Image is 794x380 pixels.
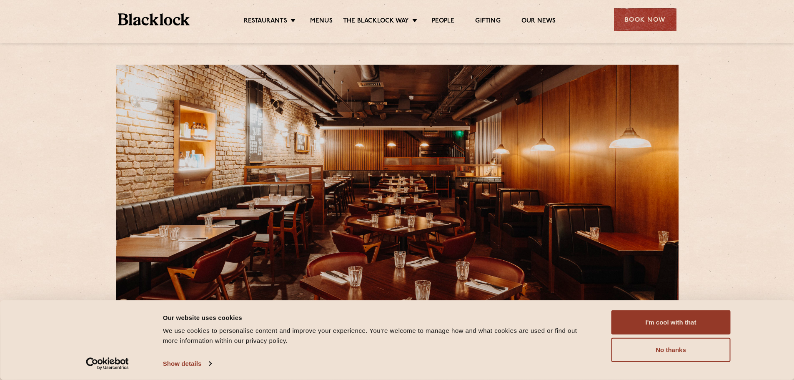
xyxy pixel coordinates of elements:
a: Gifting [475,17,500,26]
img: BL_Textured_Logo-footer-cropped.svg [118,13,190,25]
button: No thanks [611,338,731,362]
button: I'm cool with that [611,310,731,335]
a: Our News [521,17,556,26]
div: Our website uses cookies [163,312,593,322]
a: People [432,17,454,26]
a: The Blacklock Way [343,17,409,26]
a: Show details [163,357,211,370]
a: Restaurants [244,17,287,26]
div: We use cookies to personalise content and improve your experience. You're welcome to manage how a... [163,326,593,346]
a: Usercentrics Cookiebot - opens in a new window [71,357,144,370]
a: Menus [310,17,333,26]
div: Book Now [614,8,676,31]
